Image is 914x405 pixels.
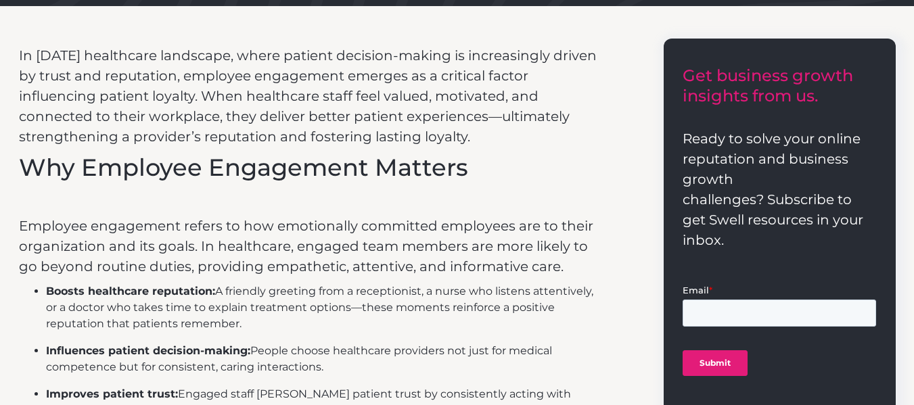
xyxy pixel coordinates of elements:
p: ‍ [19,189,598,209]
p: In [DATE] healthcare landscape, where patient decision-making is increasingly driven by trust and... [19,45,598,147]
li: A friendly greeting from a receptionist, a nurse who listens attentively, or a doctor who takes t... [46,283,598,332]
h3: Why Employee Engagement Matters [19,153,598,182]
strong: Influences patient decision-making: [46,344,250,357]
strong: Improves patient trust: [46,387,178,400]
li: People choose healthcare providers not just for medical competence but for consistent, caring int... [46,343,598,375]
p: Employee engagement refers to how emotionally committed employees are to their organization and i... [19,216,598,277]
p: Ready to solve your online reputation and business growth challenges? Subscribe to get Swell reso... [683,128,876,250]
strong: Boosts healthcare reputation: [46,285,215,297]
h3: Get business growth insights from us. [683,66,876,106]
iframe: Form 1 [683,283,876,387]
